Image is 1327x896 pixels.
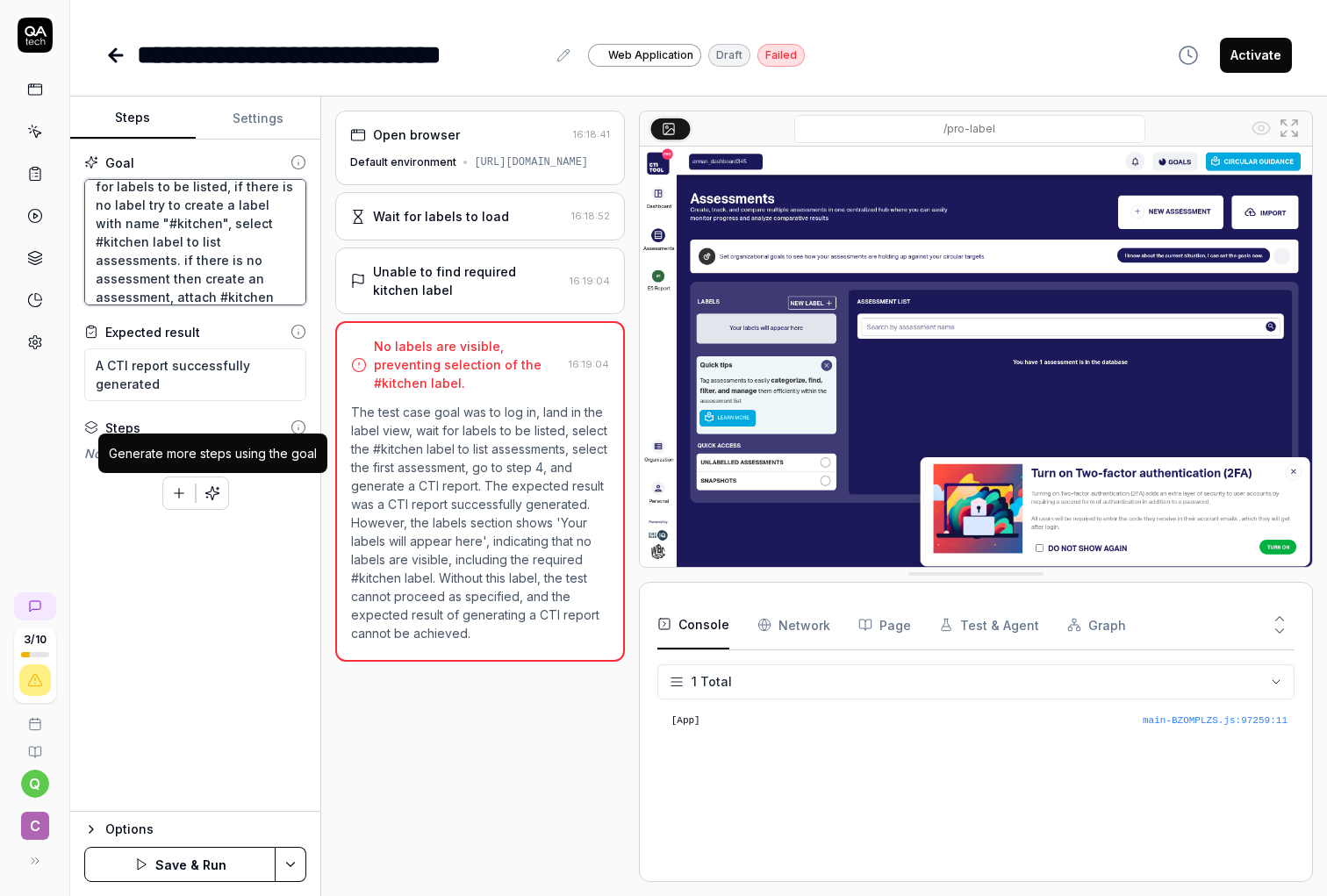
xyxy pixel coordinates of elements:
img: Screenshot [640,147,1312,567]
pre: [App] [671,713,1288,728]
button: Save & Run [84,847,276,882]
time: 16:19:04 [570,275,610,287]
div: Draft [708,44,750,67]
time: 16:19:04 [569,358,609,370]
div: [URL][DOMAIN_NAME] [474,154,588,170]
div: Steps [105,419,140,437]
button: Options [84,819,306,840]
span: 3 / 10 [24,634,47,645]
button: Graph [1067,600,1126,649]
button: Test & Agent [939,600,1039,649]
button: main-BZOMPLZS.js:97259:11 [1143,713,1288,728]
div: No steps yet [84,444,306,462]
div: Options [105,819,306,840]
button: View version history [1167,38,1209,73]
a: New conversation [14,592,56,620]
button: Show all interative elements [1247,114,1275,142]
button: Page [858,600,911,649]
a: Book a call with us [7,703,62,731]
div: Expected result [105,323,200,341]
span: Web Application [608,47,693,63]
a: Documentation [7,731,62,759]
time: 16:18:41 [573,128,610,140]
button: Network [757,600,830,649]
div: Wait for labels to load [373,207,509,226]
a: Web Application [588,43,701,67]
button: Open in full screen [1275,114,1303,142]
button: Steps [70,97,196,140]
div: Default environment [350,154,456,170]
span: C [21,812,49,840]
button: q [21,770,49,798]
button: Console [657,600,729,649]
div: Failed [757,44,805,67]
div: No labels are visible, preventing selection of the #kitchen label. [374,337,561,392]
time: 16:18:52 [571,210,610,222]
div: main-BZOMPLZS.js : 97259 : 11 [1143,713,1288,728]
div: Unable to find required kitchen label [373,262,562,299]
p: The test case goal was to log in, land in the label view, wait for labels to be listed, select th... [351,403,608,642]
button: C [7,798,62,843]
button: Activate [1220,38,1292,73]
div: Open browser [373,125,460,144]
button: Settings [196,97,321,140]
div: Goal [105,154,134,172]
